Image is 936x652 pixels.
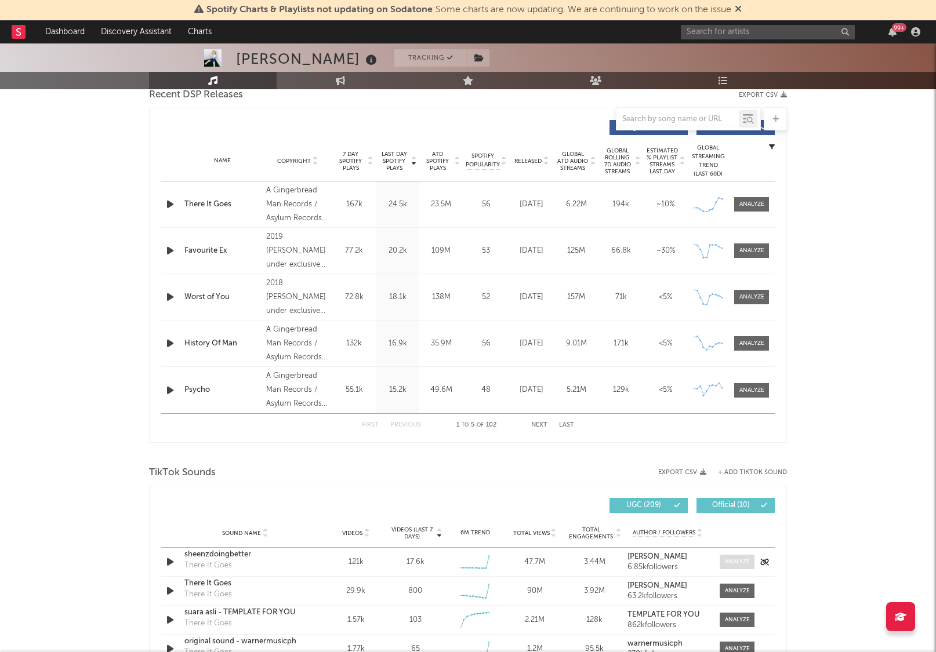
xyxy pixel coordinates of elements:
div: 1.57k [329,614,383,626]
div: 125M [557,245,596,257]
div: 132k [335,338,373,349]
div: [DATE] [512,245,551,257]
a: Charts [180,20,220,43]
div: 157M [557,292,596,303]
div: A Gingerbread Man Records / Asylum Records UK release, Under exclusive license to Warner Music UK... [266,323,329,365]
div: 16.9k [379,338,416,349]
button: Next [531,422,547,428]
div: [DATE] [512,292,551,303]
span: Videos [342,530,362,537]
a: [PERSON_NAME] [627,553,708,561]
a: sheenzdoingbetter [184,549,306,560]
strong: TEMPLATE FOR YOU [627,611,699,618]
div: 35.9M [422,338,460,349]
div: 66.8k [601,245,640,257]
a: There It Goes [184,199,260,210]
div: 77.2k [335,245,373,257]
span: Videos (last 7 days) [389,526,436,540]
div: Name [184,156,260,165]
button: + Add TikTok Sound [718,469,787,476]
span: of [477,422,484,428]
a: Discovery Assistant [93,20,180,43]
div: 138M [422,292,460,303]
a: Favourite Ex [184,245,260,257]
div: 55.1k [335,384,373,396]
div: 121k [329,556,383,568]
div: 23.5M [422,199,460,210]
button: Last [559,422,574,428]
div: [PERSON_NAME] [236,49,380,68]
div: suara asli - TEMPLATE FOR YOU [184,607,306,618]
div: A Gingerbread Man Records / Asylum Records UK release, Under exclusive license to Warner Music UK... [266,369,329,411]
div: 2018 [PERSON_NAME] under exclusive licence to Atlantic Records UK, a division of Warner Music UK ... [266,276,329,318]
span: Author / Followers [633,529,695,537]
div: 48 [466,384,506,396]
div: 71k [601,292,640,303]
span: Total Engagements [568,526,615,540]
div: 72.8k [335,292,373,303]
div: 20.2k [379,245,416,257]
span: Copyright [277,158,311,165]
div: 15.2k [379,384,416,396]
a: Dashboard [37,20,93,43]
span: Global ATD Audio Streams [557,151,589,172]
div: 56 [466,338,506,349]
div: 6.85k followers [627,563,708,571]
span: Estimated % Playlist Streams Last Day [646,147,678,175]
div: ~ 10 % [646,199,685,210]
span: to [462,422,469,428]
a: Psycho [184,384,260,396]
button: Official(10) [696,498,775,513]
a: There It Goes [184,578,306,589]
div: 171k [601,338,640,349]
div: Global Streaming Trend (Last 60D) [691,144,725,179]
div: 52 [466,292,506,303]
div: 99 + [892,23,906,32]
div: A Gingerbread Man Records / Asylum Records UK release, Under exclusive license to Warner Music UK... [266,184,329,225]
input: Search for artists [681,25,855,39]
span: Released [514,158,542,165]
strong: [PERSON_NAME] [627,582,687,589]
a: [PERSON_NAME] [627,582,708,590]
span: Spotify Charts & Playlists not updating on Sodatone [206,5,433,14]
span: Total Views [513,530,550,537]
div: 47.7M [508,556,562,568]
div: 6.22M [557,199,596,210]
button: 99+ [888,27,897,37]
div: [DATE] [512,199,551,210]
button: Export CSV [739,92,787,99]
button: Previous [390,422,421,428]
div: [DATE] [512,384,551,396]
div: 6M Trend [448,529,502,537]
div: 103 [409,614,422,626]
div: 862k followers [627,621,708,629]
a: warnermusicph [627,640,708,648]
span: Spotify Popularity [466,152,500,169]
div: 2019 [PERSON_NAME] under exclusive licence to Atlantic Records UK, a division of Warner Music UK ... [266,230,329,272]
div: History Of Man [184,338,260,349]
div: 18.1k [379,292,416,303]
div: 5.21M [557,384,596,396]
button: + Add TikTok Sound [706,469,787,476]
span: : Some charts are now updating. We are continuing to work on the issue [206,5,731,14]
span: TikTok Sounds [149,466,216,480]
div: 2.21M [508,614,562,626]
a: Worst of You [184,292,260,303]
strong: warnermusicph [627,640,683,647]
div: <5% [646,338,685,349]
input: Search by song name or URL [616,115,739,124]
a: original sound - warnermusicph [184,636,306,647]
div: 56 [466,199,506,210]
div: 129k [601,384,640,396]
span: Official ( 10 ) [704,502,757,509]
div: 29.9k [329,585,383,597]
a: TEMPLATE FOR YOU [627,611,708,619]
div: 9.01M [557,338,596,349]
span: Global Rolling 7D Audio Streams [601,147,633,175]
